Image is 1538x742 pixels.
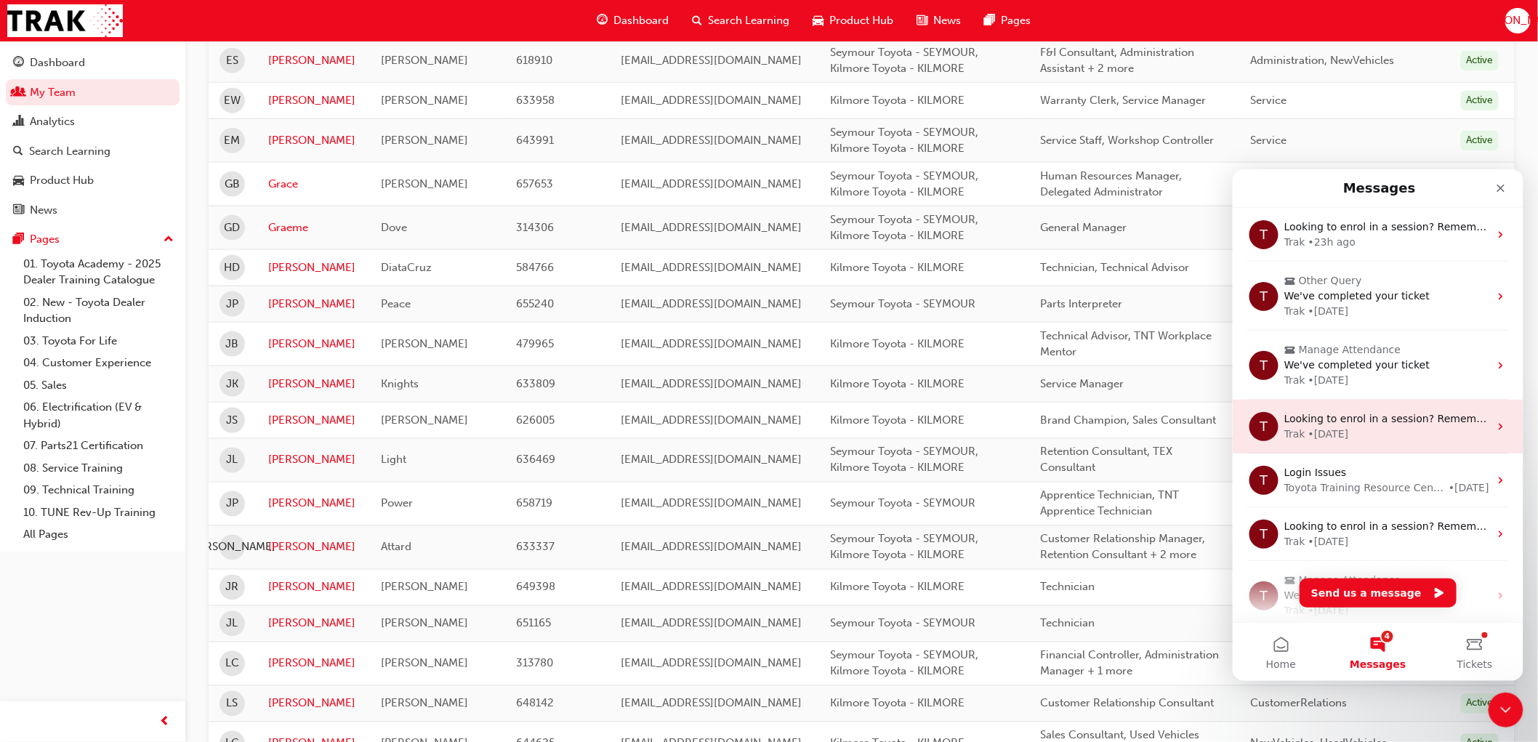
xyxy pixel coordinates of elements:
a: [PERSON_NAME] [268,92,359,109]
span: 618910 [516,54,552,67]
a: 08. Service Training [17,457,180,480]
img: Trak [7,4,123,37]
span: [EMAIL_ADDRESS][DOMAIN_NAME] [621,581,802,594]
span: News [934,12,962,29]
div: Trak [52,434,73,449]
span: Tickets [225,490,260,500]
a: News [6,197,180,224]
a: pages-iconPages [973,6,1043,36]
span: 633337 [516,541,555,554]
span: Search Learning [709,12,790,29]
span: LS [227,695,238,712]
span: Human Resources Manager, Delegated Administrator [1041,169,1183,199]
span: 657653 [516,177,553,190]
button: Pages [6,226,180,253]
div: • [DATE] [76,203,116,219]
span: [PERSON_NAME] [381,134,468,147]
span: search-icon [693,12,703,30]
span: JL [227,452,238,469]
button: Tickets [194,453,291,512]
a: Search Learning [6,138,180,165]
span: [EMAIL_ADDRESS][DOMAIN_NAME] [621,657,802,670]
span: JR [226,579,239,596]
span: search-icon [13,145,23,158]
span: Manage Attendance [66,403,169,419]
span: car-icon [13,174,24,187]
span: pages-icon [13,233,24,246]
a: [PERSON_NAME] [268,296,359,312]
span: Retention Consultant, TEX Consultant [1041,445,1173,475]
div: News [30,202,57,219]
div: Profile image for Trak [17,113,46,142]
a: [PERSON_NAME] [268,52,359,69]
div: Profile image for Trak [17,412,46,441]
div: • [DATE] [76,434,116,449]
span: [EMAIL_ADDRESS][DOMAIN_NAME] [621,337,802,350]
span: Seymour Toyota - SEYMOUR [831,497,976,510]
span: Attard [381,541,411,554]
span: people-icon [13,86,24,100]
span: 626005 [516,414,555,427]
span: Kilmore Toyota - KILMORE [831,337,965,350]
span: Product Hub [830,12,894,29]
span: ES [226,52,238,69]
span: Kilmore Toyota - KILMORE [831,261,965,274]
a: Dashboard [6,49,180,76]
span: Technician [1041,581,1095,594]
span: [EMAIL_ADDRESS][DOMAIN_NAME] [621,134,802,147]
span: Service [1251,94,1287,107]
span: Home [33,490,63,500]
span: news-icon [917,12,928,30]
span: We've completed your ticket [52,190,197,201]
button: Send us a message [67,409,224,438]
span: Power [381,497,413,510]
a: [PERSON_NAME] [268,539,359,556]
div: Profile image for Trak [17,297,46,326]
span: 633809 [516,377,555,390]
span: Seymour Toyota - SEYMOUR [831,617,976,630]
a: 09. Technical Training [17,479,180,501]
span: Financial Controller, Administration Manager + 1 more [1041,649,1220,679]
span: [EMAIL_ADDRESS][DOMAIN_NAME] [621,221,802,234]
span: Kilmore Toyota - KILMORE [831,377,965,390]
span: F&I Consultant, Administration Assistant + 2 more [1041,46,1195,76]
button: Messages [97,453,193,512]
span: [EMAIL_ADDRESS][DOMAIN_NAME] [621,297,802,310]
div: Profile image for Trak [17,182,46,211]
span: Brand Champion, Sales Consultant [1041,414,1217,427]
span: [EMAIL_ADDRESS][DOMAIN_NAME] [621,541,802,554]
a: Product Hub [6,167,180,194]
a: Grace [268,176,359,193]
span: Technician [1041,617,1095,630]
div: Trak [52,257,73,273]
span: car-icon [813,12,824,30]
a: [PERSON_NAME] [268,336,359,352]
span: 314306 [516,221,554,234]
a: Analytics [6,108,180,135]
span: Dove [381,221,407,234]
span: Seymour Toyota - SEYMOUR, Kilmore Toyota - KILMORE [831,169,979,199]
span: [EMAIL_ADDRESS][DOMAIN_NAME] [621,697,802,710]
span: We've completed your ticket [52,420,197,432]
span: 643991 [516,134,554,147]
span: Warranty Clerk, Service Manager [1041,94,1207,107]
span: [EMAIL_ADDRESS][DOMAIN_NAME] [621,617,802,630]
span: Other Query [66,104,129,119]
span: 651165 [516,617,551,630]
span: [PERSON_NAME] [381,414,468,427]
span: Peace [381,297,411,310]
a: search-iconSearch Learning [681,6,802,36]
a: car-iconProduct Hub [802,6,906,36]
span: JP [226,496,238,512]
span: Login Issues [52,297,114,309]
div: Pages [30,231,60,248]
span: up-icon [164,230,174,249]
div: Trak [52,365,73,380]
div: • [DATE] [76,365,116,380]
span: [PERSON_NAME] [381,617,468,630]
a: Graeme [268,219,359,236]
a: 02. New - Toyota Dealer Induction [17,291,180,330]
a: [PERSON_NAME] [268,695,359,712]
